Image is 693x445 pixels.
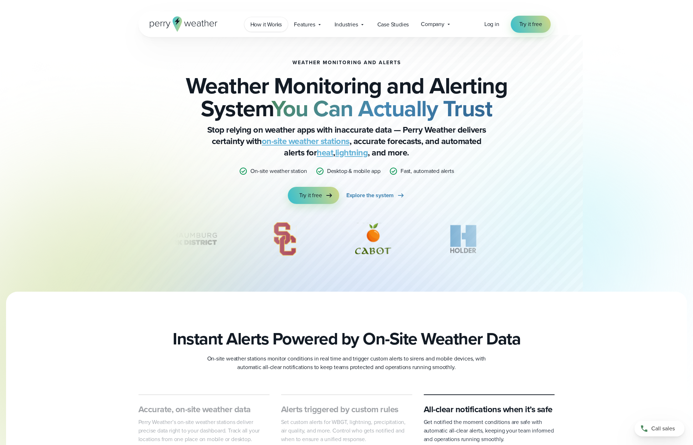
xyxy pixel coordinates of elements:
[440,221,487,257] div: 11 of 12
[138,418,270,444] p: Perry Weather’s on-site weather stations deliver precise data right to your dashboard. Track all ...
[263,221,307,257] div: 9 of 12
[635,421,684,436] a: Call sales
[250,20,282,29] span: How it Works
[424,418,555,444] p: Get notified the moment conditions are safe with automatic all-clear alerts, keeping your team in...
[346,187,405,204] a: Explore the system
[511,16,551,33] a: Try it free
[519,20,542,29] span: Try it free
[127,221,228,257] img: Schaumburg-Park-District-1.svg
[204,354,489,372] p: On-site weather stations monitor conditions in real time and trigger custom alerts to sirens and ...
[127,221,228,257] div: 8 of 12
[440,221,487,257] img: Holder.svg
[421,20,444,29] span: Company
[263,221,307,257] img: University-of-Southern-California-USC.svg
[294,20,315,29] span: Features
[281,404,412,415] h3: Alerts triggered by custom rules
[271,92,492,125] strong: You Can Actually Trust
[371,17,415,32] a: Case Studies
[401,167,454,175] p: Fast, automated alerts
[204,124,489,158] p: Stop relying on weather apps with inaccurate data — Perry Weather delivers certainty with , accur...
[173,329,520,349] h2: Instant Alerts Powered by On-Site Weather Data
[299,191,322,200] span: Try it free
[484,20,499,28] span: Log in
[138,404,270,415] h3: Accurate, on-site weather data
[174,221,519,260] div: slideshow
[484,20,499,29] a: Log in
[341,221,406,257] img: Cabot-Citrus-Farms.svg
[651,424,675,433] span: Call sales
[174,74,519,120] h2: Weather Monitoring and Alerting System
[292,60,401,66] h1: Weather Monitoring and Alerts
[244,17,288,32] a: How it Works
[335,20,358,29] span: Industries
[327,167,381,175] p: Desktop & mobile app
[424,404,555,415] h3: All-clear notifications when it’s safe
[346,191,394,200] span: Explore the system
[281,418,412,444] p: Set custom alerts for WBGT, lightning, precipitation, air quality, and more. Control who gets not...
[250,167,307,175] p: On-site weather station
[317,146,333,159] a: heat
[335,146,368,159] a: lightning
[377,20,409,29] span: Case Studies
[288,187,339,204] a: Try it free
[341,221,406,257] div: 10 of 12
[262,135,350,148] a: on-site weather stations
